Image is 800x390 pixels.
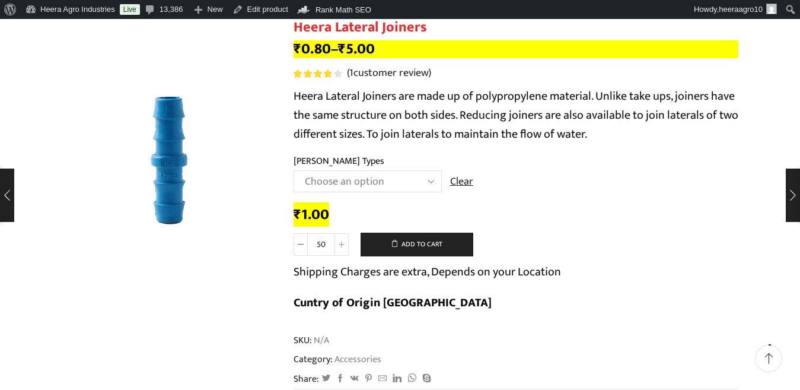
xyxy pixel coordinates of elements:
[338,37,375,61] bdi: 5.00
[294,19,738,36] h1: Heera Lateral Joiners
[294,353,381,366] span: Category:
[294,154,384,168] label: [PERSON_NAME] Types
[294,69,332,78] span: Rated out of 5 based on customer rating
[450,175,473,190] a: Clear options
[338,37,346,61] span: ₹
[361,233,473,256] button: Add to cart
[349,64,353,82] span: 1
[120,4,140,15] a: Live
[294,87,738,144] p: Heera Lateral Joiners are made up of polypropylene material. Unlike take ups, joiners have the sa...
[308,233,334,256] input: Product quantity
[294,69,344,78] span: 1
[312,334,329,347] span: N/A
[294,37,331,61] bdi: 0.80
[294,202,329,227] bdi: 1.00
[294,69,342,78] div: Rated 4.00 out of 5
[294,40,738,58] p: –
[347,66,431,81] a: (1customer review)
[294,293,492,313] b: Cuntry of Origin [GEOGRAPHIC_DATA]
[333,351,381,367] a: Accessories
[719,5,763,14] span: heeraagro10
[294,37,301,61] span: ₹
[294,372,319,386] span: Share:
[294,202,301,227] span: ₹
[294,334,738,347] span: SKU:
[294,262,561,281] p: Shipping Charges are extra, Depends on your Location
[315,5,371,14] span: Rank Math SEO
